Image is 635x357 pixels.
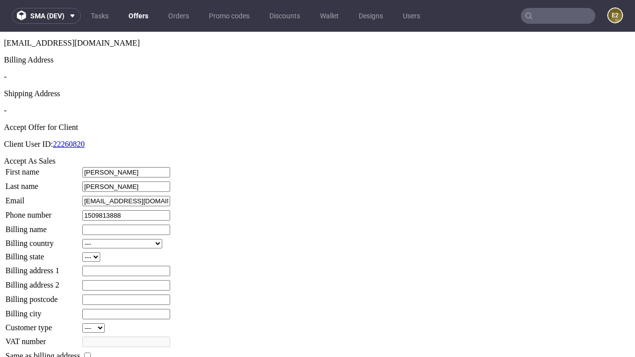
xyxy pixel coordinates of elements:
div: Accept As Sales [4,125,631,134]
a: 22260820 [53,108,85,117]
button: sma (dev) [12,8,81,24]
a: Orders [162,8,195,24]
td: Billing state [5,220,81,231]
td: Email [5,164,81,175]
td: Same as billing address [5,319,81,330]
span: sma (dev) [30,12,64,19]
span: [EMAIL_ADDRESS][DOMAIN_NAME] [4,7,140,15]
a: Designs [353,8,389,24]
div: Billing Address [4,24,631,33]
a: Offers [123,8,154,24]
span: - [4,74,6,83]
a: Tasks [85,8,115,24]
div: Accept Offer for Client [4,91,631,100]
td: Billing address 1 [5,234,81,245]
a: Discounts [263,8,306,24]
span: - [4,41,6,49]
a: Users [397,8,426,24]
td: Billing name [5,192,81,204]
td: Billing city [5,277,81,288]
td: Customer type [5,291,81,301]
div: Shipping Address [4,58,631,66]
a: Wallet [314,8,345,24]
a: Promo codes [203,8,255,24]
td: Billing postcode [5,262,81,274]
td: Billing address 2 [5,248,81,259]
td: Phone number [5,178,81,189]
td: Billing country [5,207,81,217]
figcaption: e2 [608,8,622,22]
td: First name [5,135,81,146]
td: Last name [5,149,81,161]
td: VAT number [5,304,81,316]
p: Client User ID: [4,108,631,117]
